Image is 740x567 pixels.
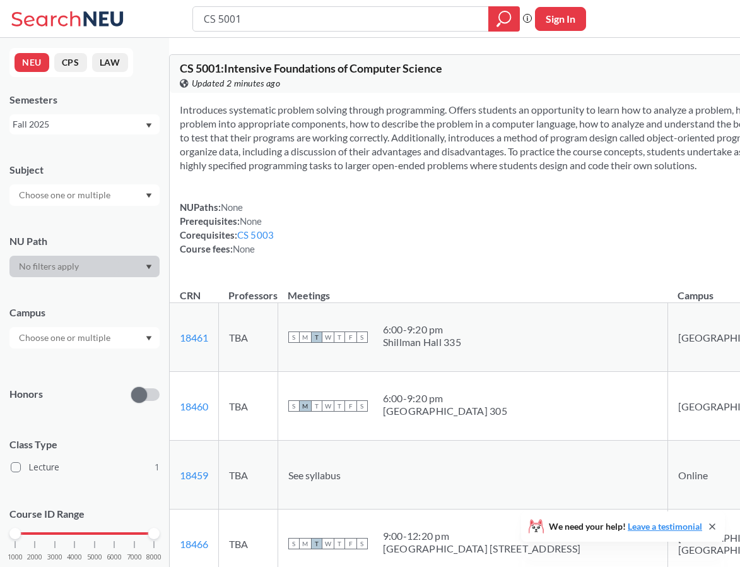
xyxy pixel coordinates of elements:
span: 6000 [107,554,122,561]
svg: Dropdown arrow [146,336,152,341]
a: 18461 [180,331,208,343]
div: Subject [9,163,160,177]
input: Choose one or multiple [13,188,119,203]
th: Meetings [278,276,667,303]
span: S [288,538,300,549]
label: Lecture [11,459,160,475]
input: Choose one or multiple [13,330,119,345]
span: None [221,201,244,213]
p: Honors [9,387,43,402]
span: T [334,400,345,412]
div: Dropdown arrow [9,327,160,349]
span: None [240,215,262,227]
span: 3000 [47,554,62,561]
div: CRN [180,289,201,302]
span: S [356,538,368,549]
a: Leave a testimonial [628,521,702,532]
div: [GEOGRAPHIC_DATA] 305 [383,405,507,417]
td: TBA [218,303,278,372]
div: 9:00 - 12:20 pm [383,530,581,542]
span: M [300,331,311,343]
td: TBA [218,372,278,441]
button: NEU [15,53,49,72]
button: CPS [54,53,87,72]
span: F [345,538,356,549]
td: TBA [218,441,278,510]
button: LAW [92,53,128,72]
div: 6:00 - 9:20 pm [383,392,507,405]
span: 5000 [87,554,102,561]
span: 1 [155,460,160,474]
span: 4000 [67,554,82,561]
div: Shillman Hall 335 [383,336,461,349]
span: Class Type [9,438,160,451]
a: 18459 [180,469,208,481]
span: M [300,400,311,412]
div: NUPaths: Prerequisites: Corequisites: Course fees: [180,200,274,256]
span: T [334,538,345,549]
span: W [322,400,334,412]
span: T [311,538,322,549]
svg: Dropdown arrow [146,123,152,128]
p: Course ID Range [9,507,160,522]
a: CS 5003 [237,229,274,241]
svg: Dropdown arrow [146,265,152,270]
span: None [233,243,255,254]
span: M [300,538,311,549]
span: 7000 [127,554,142,561]
span: S [288,331,300,343]
div: Dropdown arrow [9,184,160,206]
span: S [288,400,300,412]
span: 8000 [146,554,162,561]
a: 18460 [180,400,208,412]
span: W [322,538,334,549]
span: T [311,331,322,343]
button: Sign In [535,7,586,31]
a: 18466 [180,538,208,550]
svg: magnifying glass [496,10,512,28]
div: Dropdown arrow [9,256,160,277]
span: T [334,331,345,343]
th: Professors [218,276,278,303]
div: Campus [9,306,160,319]
span: We need your help! [549,522,702,531]
span: F [345,331,356,343]
span: S [356,331,368,343]
input: Class, professor, course number, "phrase" [203,8,479,30]
div: Fall 2025 [13,117,144,131]
span: T [311,400,322,412]
span: Updated 2 minutes ago [192,76,281,90]
span: S [356,400,368,412]
div: 6:00 - 9:20 pm [383,323,461,336]
span: 2000 [27,554,42,561]
div: magnifying glass [488,6,520,32]
div: Semesters [9,93,160,107]
span: 1000 [8,554,23,561]
div: NU Path [9,234,160,248]
div: [GEOGRAPHIC_DATA] [STREET_ADDRESS] [383,542,581,555]
div: Fall 2025Dropdown arrow [9,114,160,134]
span: W [322,331,334,343]
span: CS 5001 : Intensive Foundations of Computer Science [180,61,442,75]
svg: Dropdown arrow [146,193,152,198]
span: F [345,400,356,412]
span: See syllabus [288,469,341,481]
